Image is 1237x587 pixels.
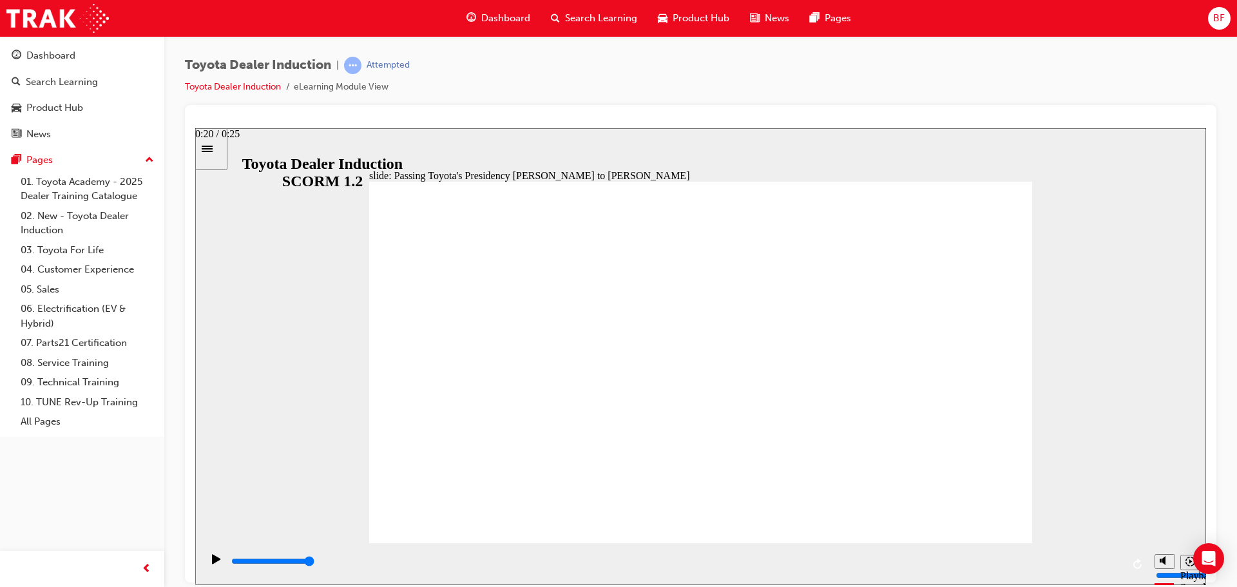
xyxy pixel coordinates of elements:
a: 04. Customer Experience [15,260,159,280]
a: Dashboard [5,44,159,68]
div: misc controls [953,415,1004,457]
span: news-icon [750,10,760,26]
button: Playback speed [985,427,1005,442]
button: Replay (Ctrl+Alt+R) [934,427,953,446]
a: Product Hub [5,96,159,120]
a: Search Learning [5,70,159,94]
span: car-icon [658,10,667,26]
div: playback controls [6,415,953,457]
span: Search Learning [565,11,637,26]
span: car-icon [12,102,21,114]
button: Play (Ctrl+Alt+P) [6,425,28,447]
a: 09. Technical Training [15,372,159,392]
span: prev-icon [142,561,151,577]
span: up-icon [145,152,154,169]
a: news-iconNews [740,5,800,32]
img: Trak [6,4,109,33]
span: guage-icon [466,10,476,26]
span: search-icon [551,10,560,26]
span: | [336,58,339,73]
span: pages-icon [12,155,21,166]
button: Mute (Ctrl+Alt+M) [959,426,980,441]
a: Toyota Dealer Induction [185,81,281,92]
a: 10. TUNE Rev-Up Training [15,392,159,412]
span: BF [1213,11,1225,26]
div: Open Intercom Messenger [1193,543,1224,574]
input: slide progress [36,428,119,438]
button: Pages [5,148,159,172]
a: 02. New - Toyota Dealer Induction [15,206,159,240]
div: Search Learning [26,75,98,90]
a: 08. Service Training [15,353,159,373]
a: pages-iconPages [800,5,861,32]
button: DashboardSearch LearningProduct HubNews [5,41,159,148]
a: All Pages [15,412,159,432]
span: guage-icon [12,50,21,62]
input: volume [961,442,1044,452]
div: Playback Speed [985,442,1004,465]
span: search-icon [12,77,21,88]
span: news-icon [12,129,21,140]
span: learningRecordVerb_ATTEMPT-icon [344,57,361,74]
a: car-iconProduct Hub [647,5,740,32]
span: Pages [825,11,851,26]
span: Toyota Dealer Induction [185,58,331,73]
button: BF [1208,7,1231,30]
div: Dashboard [26,48,75,63]
span: pages-icon [810,10,820,26]
div: Attempted [367,59,410,72]
a: 05. Sales [15,280,159,300]
span: Product Hub [673,11,729,26]
div: Pages [26,153,53,168]
span: News [765,11,789,26]
a: 07. Parts21 Certification [15,333,159,353]
div: Product Hub [26,101,83,115]
span: Dashboard [481,11,530,26]
a: search-iconSearch Learning [541,5,647,32]
a: 01. Toyota Academy - 2025 Dealer Training Catalogue [15,172,159,206]
div: News [26,127,51,142]
a: News [5,122,159,146]
li: eLearning Module View [294,80,388,95]
a: 06. Electrification (EV & Hybrid) [15,299,159,333]
a: guage-iconDashboard [456,5,541,32]
a: 03. Toyota For Life [15,240,159,260]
